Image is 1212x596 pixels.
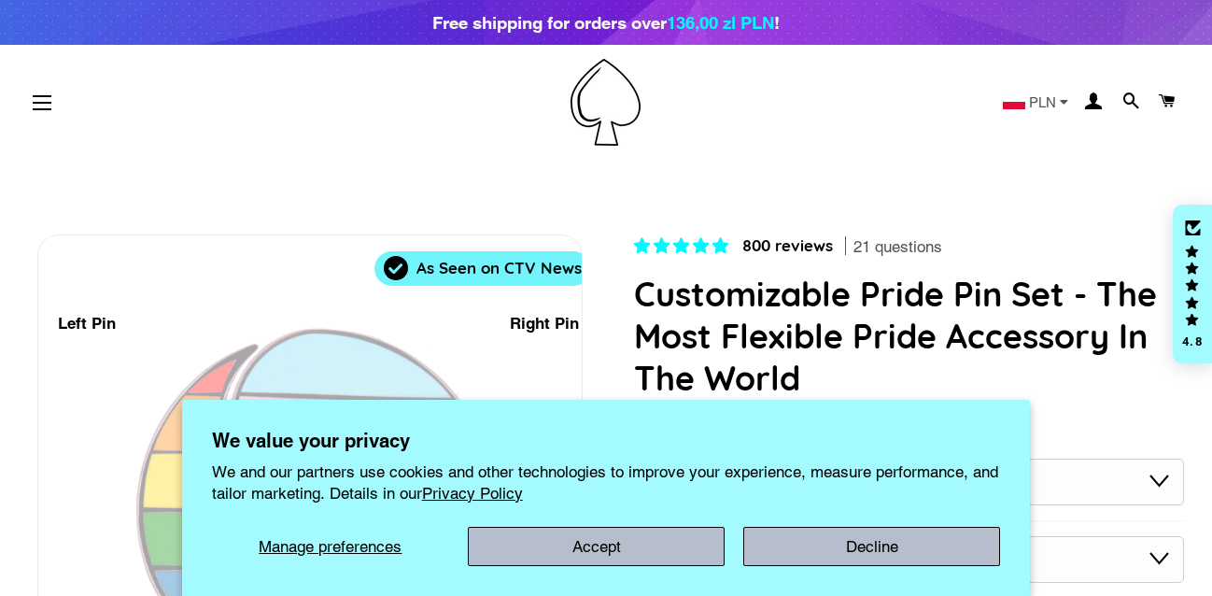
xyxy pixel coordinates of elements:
[259,537,402,556] span: Manage preferences
[510,311,579,336] div: Right Pin
[634,236,733,255] span: 4.83 stars
[468,527,725,566] button: Accept
[212,430,1001,452] h2: We value your privacy
[634,273,1184,399] h1: Customizable Pride Pin Set - The Most Flexible Pride Accessory In The World
[1029,95,1056,109] span: PLN
[1181,335,1204,348] div: 4.8
[212,461,1001,503] p: We and our partners use cookies and other technologies to improve your experience, measure perfor...
[212,527,449,566] button: Manage preferences
[422,484,523,503] a: Privacy Policy
[1173,205,1212,363] div: Click to open Judge.me floating reviews tab
[571,59,641,146] img: Pin-Ace
[742,235,833,255] span: 800 reviews
[853,236,942,259] span: 21 questions
[667,12,774,33] span: 136,00 zl PLN
[432,9,780,35] div: Free shipping for orders over !
[743,527,1000,566] button: Decline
